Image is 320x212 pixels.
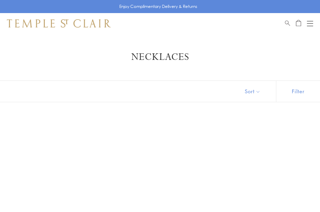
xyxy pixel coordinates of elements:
[229,81,276,102] button: Show sort by
[7,19,111,28] img: Temple St. Clair
[285,19,290,28] a: Search
[296,19,301,28] a: Open Shopping Bag
[17,51,303,63] h1: Necklaces
[276,81,320,102] button: Show filters
[307,19,313,28] button: Open navigation
[119,3,197,10] p: Enjoy Complimentary Delivery & Returns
